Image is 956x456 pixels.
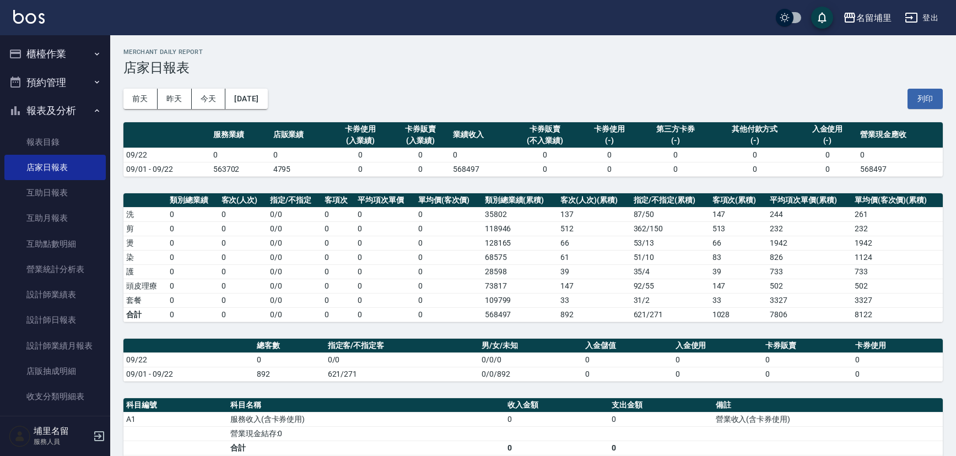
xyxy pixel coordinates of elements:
th: 業績收入 [450,122,510,148]
td: 147 [710,207,768,221]
div: 卡券販賣 [513,123,576,135]
td: 洗 [123,207,167,221]
div: 卡券販賣 [393,123,447,135]
td: 0 [167,221,218,236]
img: Person [9,425,31,447]
td: 137 [558,207,631,221]
td: 0 [415,264,482,279]
th: 收入金額 [505,398,609,412]
button: 預約管理 [4,68,106,97]
td: 0 [219,293,267,307]
td: 0 [355,207,415,221]
td: 0 [219,307,267,322]
td: 0 [852,352,943,367]
div: 卡券使用 [333,123,387,135]
th: 卡券販賣 [763,339,852,353]
td: 568497 [482,307,558,322]
td: 0 [579,162,639,176]
td: 0 [322,207,355,221]
td: A1 [123,412,228,426]
td: 09/22 [123,352,254,367]
td: 83 [710,250,768,264]
a: 互助日報表 [4,180,106,205]
th: 科目名稱 [228,398,505,412]
td: 0 / 0 [267,279,322,293]
td: 502 [852,279,943,293]
th: 支出金額 [609,398,713,412]
td: 33 [710,293,768,307]
td: 0 [219,221,267,236]
td: 0 [219,207,267,221]
div: 其他付款方式 [715,123,795,135]
td: 0/0 [325,352,479,367]
td: 621/271 [325,367,479,381]
td: 0 [167,293,218,307]
th: 類別總業績(累積) [482,193,558,208]
td: 0 [505,412,609,426]
td: 0 [355,307,415,322]
th: 客次(人次) [219,193,267,208]
a: 設計師業績月報表 [4,333,106,359]
td: 0 [167,207,218,221]
td: 0 [390,148,450,162]
td: 8122 [852,307,943,322]
td: 0 [355,264,415,279]
td: 0 [322,250,355,264]
a: 營業統計分析表 [4,257,106,282]
th: 單均價(客次價) [415,193,482,208]
td: 512 [558,221,631,236]
a: 互助月報表 [4,205,106,231]
th: 總客數 [254,339,325,353]
th: 客項次 [322,193,355,208]
td: 0 [450,148,510,162]
td: 39 [710,264,768,279]
td: 0 [167,279,218,293]
td: 營業現金結存:0 [228,426,505,441]
td: 0 [415,250,482,264]
table: a dense table [123,339,943,382]
td: 護 [123,264,167,279]
td: 0 [355,221,415,236]
td: 0 [609,441,713,455]
td: 0 [219,250,267,264]
td: 92 / 55 [631,279,710,293]
td: 0 [510,148,579,162]
td: 0 [415,293,482,307]
td: 服務收入(含卡券使用) [228,412,505,426]
td: 1124 [852,250,943,264]
button: 登出 [900,8,943,28]
td: 244 [767,207,852,221]
table: a dense table [123,122,943,177]
td: 513 [710,221,768,236]
div: (-) [715,135,795,146]
td: 3327 [767,293,852,307]
td: 33 [558,293,631,307]
td: 合計 [123,307,167,322]
td: 0 [673,352,763,367]
td: 0 [322,307,355,322]
td: 0 [322,279,355,293]
td: 733 [767,264,852,279]
button: 前天 [123,89,158,109]
td: 0 / 0 [267,293,322,307]
td: 232 [767,221,852,236]
td: 61 [558,250,631,264]
div: 卡券使用 [582,123,636,135]
td: 109799 [482,293,558,307]
td: 0 [582,352,672,367]
td: 53 / 13 [631,236,710,250]
th: 入金儲值 [582,339,672,353]
h3: 店家日報表 [123,60,943,75]
td: 0 [355,250,415,264]
td: 0 [763,367,852,381]
button: 今天 [192,89,226,109]
th: 男/女/未知 [479,339,582,353]
td: 燙 [123,236,167,250]
button: 櫃檯作業 [4,40,106,68]
td: 0 [415,279,482,293]
td: 1942 [852,236,943,250]
td: 66 [558,236,631,250]
td: 31 / 2 [631,293,710,307]
th: 客次(人次)(累積) [558,193,631,208]
td: 892 [254,367,325,381]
